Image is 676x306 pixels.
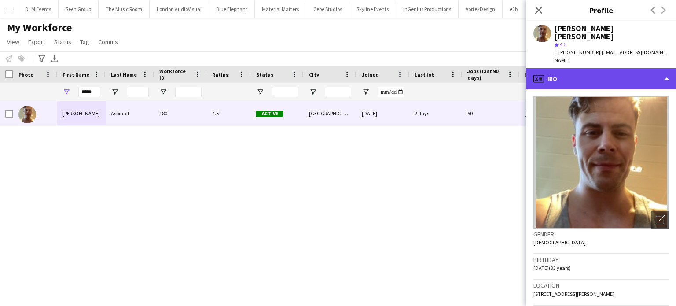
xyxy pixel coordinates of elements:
[59,0,99,18] button: Seen Group
[467,68,503,81] span: Jobs (last 90 days)
[256,71,273,78] span: Status
[255,0,306,18] button: Material Matters
[127,87,149,97] input: Last Name Filter Input
[462,101,519,125] div: 50
[212,71,229,78] span: Rating
[207,101,251,125] div: 4.5
[409,101,462,125] div: 2 days
[325,87,351,97] input: City Filter Input
[54,38,71,46] span: Status
[309,71,319,78] span: City
[304,101,356,125] div: [GEOGRAPHIC_DATA]
[175,87,202,97] input: Workforce ID Filter Input
[555,49,666,63] span: | [EMAIL_ADDRESS][DOMAIN_NAME]
[555,25,669,41] div: [PERSON_NAME] [PERSON_NAME]
[80,38,89,46] span: Tag
[62,88,70,96] button: Open Filter Menu
[415,71,434,78] span: Last job
[18,106,36,123] img: Jason John Aspinall
[378,87,404,97] input: Joined Filter Input
[154,101,207,125] div: 180
[28,38,45,46] span: Export
[533,239,586,246] span: [DEMOGRAPHIC_DATA]
[560,41,566,48] span: 4.5
[651,211,669,229] div: Open photos pop-in
[18,0,59,18] button: DLM Events
[533,281,669,289] h3: Location
[525,88,533,96] button: Open Filter Menu
[62,71,89,78] span: First Name
[77,36,93,48] a: Tag
[7,38,19,46] span: View
[362,88,370,96] button: Open Filter Menu
[95,36,121,48] a: Comms
[533,96,669,229] img: Crew avatar or photo
[7,21,72,34] span: My Workforce
[306,0,349,18] button: Cebe Studios
[4,36,23,48] a: View
[533,230,669,238] h3: Gender
[99,0,150,18] button: The Music Room
[526,68,676,89] div: Bio
[396,0,459,18] button: InGenius Productions
[111,71,137,78] span: Last Name
[533,265,571,271] span: [DATE] (33 years)
[525,71,539,78] span: Email
[98,38,118,46] span: Comms
[526,4,676,16] h3: Profile
[272,87,298,97] input: Status Filter Input
[159,88,167,96] button: Open Filter Menu
[503,0,525,18] button: e2b
[78,87,100,97] input: First Name Filter Input
[150,0,209,18] button: London AudioVisual
[459,0,503,18] button: VortekDesign
[309,88,317,96] button: Open Filter Menu
[256,111,283,117] span: Active
[256,88,264,96] button: Open Filter Menu
[25,36,49,48] a: Export
[533,291,614,297] span: [STREET_ADDRESS][PERSON_NAME]
[356,101,409,125] div: [DATE]
[159,68,191,81] span: Workforce ID
[525,0,580,18] button: Options Greathire
[57,101,106,125] div: [PERSON_NAME]
[533,256,669,264] h3: Birthday
[37,53,47,64] app-action-btn: Advanced filters
[349,0,396,18] button: Skyline Events
[49,53,60,64] app-action-btn: Export XLSX
[51,36,75,48] a: Status
[209,0,255,18] button: Blue Elephant
[362,71,379,78] span: Joined
[555,49,600,55] span: t. [PHONE_NUMBER]
[111,88,119,96] button: Open Filter Menu
[106,101,154,125] div: Aspinall
[18,71,33,78] span: Photo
